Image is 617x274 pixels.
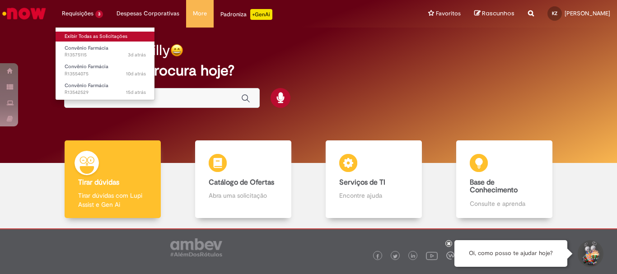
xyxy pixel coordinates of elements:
a: Serviços de TI Encontre ajuda [308,140,439,218]
a: Exibir Todas as Solicitações [56,32,155,42]
img: logo_footer_ambev_rotulo_gray.png [170,238,222,256]
span: 3d atrás [128,51,146,58]
img: logo_footer_facebook.png [375,254,380,259]
button: Iniciar Conversa de Suporte [576,240,603,267]
span: 15d atrás [126,89,146,96]
p: Encontre ajuda [339,191,408,200]
span: More [193,9,207,18]
a: Aberto R13554075 : Convênio Farmácia [56,62,155,79]
a: Aberto R13542529 : Convênio Farmácia [56,81,155,98]
p: Tirar dúvidas com Lupi Assist e Gen Ai [78,191,147,209]
p: Consulte e aprenda [470,199,538,208]
a: Catálogo de Ofertas Abra uma solicitação [178,140,308,218]
span: Convênio Farmácia [65,45,108,51]
div: Padroniza [220,9,272,20]
span: Favoritos [436,9,461,18]
span: R13554075 [65,70,146,78]
span: [PERSON_NAME] [565,9,610,17]
img: logo_footer_youtube.png [426,250,438,261]
span: KZ [552,10,557,16]
span: Requisições [62,9,93,18]
time: 17/09/2025 09:59:53 [126,89,146,96]
img: happy-face.png [170,44,183,57]
p: Abra uma solicitação [209,191,277,200]
div: Oi, como posso te ajudar hoje? [454,240,567,267]
p: +GenAi [250,9,272,20]
b: Catálogo de Ofertas [209,178,274,187]
span: 10d atrás [126,70,146,77]
b: Tirar dúvidas [78,178,119,187]
img: logo_footer_linkedin.png [411,254,416,259]
span: 3 [95,10,103,18]
h2: O que você procura hoje? [64,63,553,79]
span: R13542529 [65,89,146,96]
img: logo_footer_twitter.png [393,254,397,259]
img: ServiceNow [1,5,47,23]
a: Tirar dúvidas Tirar dúvidas com Lupi Assist e Gen Ai [47,140,178,218]
b: Serviços de TI [339,178,385,187]
span: Convênio Farmácia [65,63,108,70]
a: Rascunhos [474,9,514,18]
time: 22/09/2025 10:07:19 [126,70,146,77]
img: logo_footer_workplace.png [446,251,454,260]
span: Rascunhos [482,9,514,18]
time: 29/09/2025 08:57:09 [128,51,146,58]
span: Convênio Farmácia [65,82,108,89]
ul: Requisições [55,27,155,100]
a: Base de Conhecimento Consulte e aprenda [439,140,570,218]
b: Base de Conhecimento [470,178,518,195]
a: Aberto R13575115 : Convênio Farmácia [56,43,155,60]
span: Despesas Corporativas [117,9,179,18]
span: R13575115 [65,51,146,59]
